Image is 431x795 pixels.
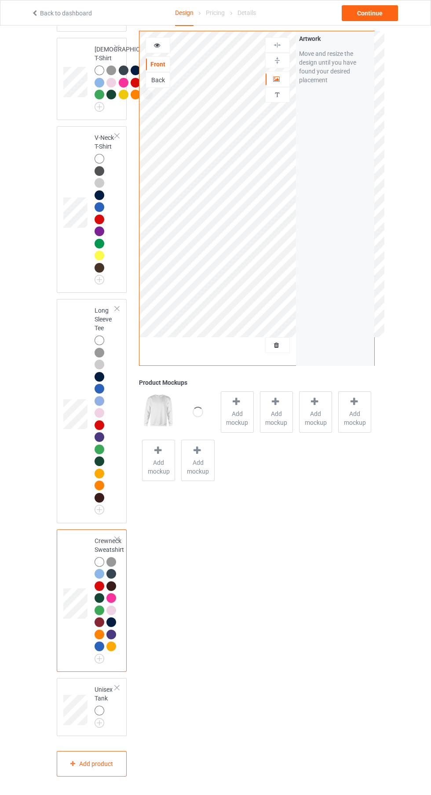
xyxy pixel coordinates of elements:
[57,38,127,120] div: [DEMOGRAPHIC_DATA] T-Shirt
[142,440,175,481] div: Add mockup
[57,299,127,523] div: Long Sleeve Tee
[57,751,127,777] div: Add product
[146,60,170,69] div: Front
[95,275,104,284] img: svg+xml;base64,PD94bWwgdmVyc2lvbj0iMS4wIiBlbmNvZGluZz0iVVRGLTgiPz4KPHN2ZyB3aWR0aD0iMjJweCIgaGVpZ2...
[95,718,104,728] img: svg+xml;base64,PD94bWwgdmVyc2lvbj0iMS4wIiBlbmNvZGluZz0iVVRGLTgiPz4KPHN2ZyB3aWR0aD0iMjJweCIgaGVpZ2...
[273,41,281,49] img: svg%3E%0A
[57,678,127,736] div: Unisex Tank
[299,49,371,84] div: Move and resize the design until you have found your desired placement
[142,390,175,431] img: regular.jpg
[273,91,281,99] img: svg%3E%0A
[95,685,116,725] div: Unisex Tank
[338,391,371,433] div: Add mockup
[57,126,127,293] div: V-Neck T-Shirt
[146,76,170,84] div: Back
[31,10,92,17] a: Back to dashboard
[342,5,398,21] div: Continue
[175,0,194,26] div: Design
[299,34,371,43] div: Artwork
[95,536,124,660] div: Crewneck Sweatshirt
[260,409,292,427] span: Add mockup
[181,440,214,481] div: Add mockup
[95,45,159,109] div: [DEMOGRAPHIC_DATA] T-Shirt
[142,458,175,476] span: Add mockup
[139,378,374,387] div: Product Mockups
[300,409,332,427] span: Add mockup
[273,56,281,65] img: svg%3E%0A
[95,306,116,511] div: Long Sleeve Tee
[299,391,332,433] div: Add mockup
[95,654,104,664] img: svg+xml;base64,PD94bWwgdmVyc2lvbj0iMS4wIiBlbmNvZGluZz0iVVRGLTgiPz4KPHN2ZyB3aWR0aD0iMjJweCIgaGVpZ2...
[95,133,116,281] div: V-Neck T-Shirt
[95,505,104,514] img: svg+xml;base64,PD94bWwgdmVyc2lvbj0iMS4wIiBlbmNvZGluZz0iVVRGLTgiPz4KPHN2ZyB3aWR0aD0iMjJweCIgaGVpZ2...
[237,0,256,25] div: Details
[221,409,253,427] span: Add mockup
[182,458,214,476] span: Add mockup
[206,0,225,25] div: Pricing
[95,102,104,112] img: svg+xml;base64,PD94bWwgdmVyc2lvbj0iMS4wIiBlbmNvZGluZz0iVVRGLTgiPz4KPHN2ZyB3aWR0aD0iMjJweCIgaGVpZ2...
[339,409,371,427] span: Add mockup
[221,391,254,433] div: Add mockup
[57,529,127,672] div: Crewneck Sweatshirt
[260,391,293,433] div: Add mockup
